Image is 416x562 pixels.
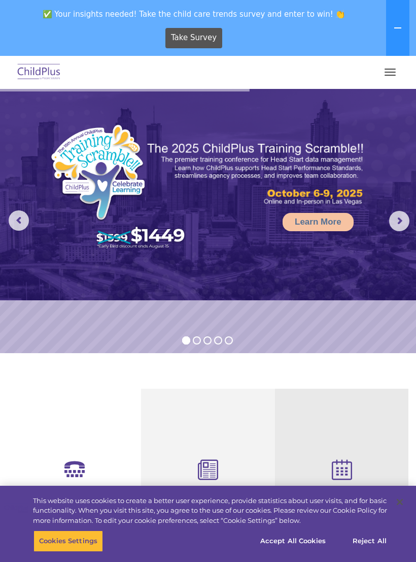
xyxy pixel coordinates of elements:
[338,530,401,552] button: Reject All
[165,28,223,48] a: Take Survey
[33,530,103,552] button: Cookies Settings
[15,60,63,84] img: ChildPlus by Procare Solutions
[283,213,354,231] a: Learn More
[4,4,384,24] span: ✅ Your insights needed! Take the child care trends survey and enter to win! 👏
[33,496,387,526] div: This website uses cookies to create a better user experience, provide statistics about user visit...
[255,530,331,552] button: Accept All Cookies
[171,29,217,47] span: Take Survey
[389,491,411,513] button: Close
